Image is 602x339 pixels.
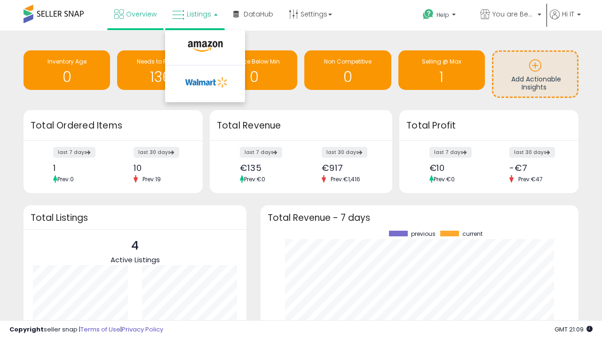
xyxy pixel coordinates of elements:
[411,231,436,237] span: previous
[117,50,204,90] a: Needs to Reprice 136
[134,163,186,173] div: 10
[244,9,273,19] span: DataHub
[462,231,483,237] span: current
[122,69,199,85] h1: 136
[111,255,160,265] span: Active Listings
[268,214,571,221] h3: Total Revenue - 7 days
[53,163,106,173] div: 1
[324,57,372,65] span: Non Competitive
[48,57,87,65] span: Inventory Age
[57,175,74,183] span: Prev: 0
[509,147,555,158] label: last 30 days
[415,1,472,31] a: Help
[31,119,196,132] h3: Total Ordered Items
[326,175,365,183] span: Prev: €1,416
[509,163,562,173] div: -€7
[493,52,577,97] a: Add Actionable Insights
[126,9,157,19] span: Overview
[137,57,184,65] span: Needs to Reprice
[187,9,211,19] span: Listings
[309,69,386,85] h1: 0
[31,214,239,221] h3: Total Listings
[217,119,385,132] h3: Total Revenue
[422,57,461,65] span: Selling @ Max
[111,237,160,255] p: 4
[322,163,376,173] div: €917
[422,8,434,20] i: Get Help
[215,69,293,85] h1: 0
[9,325,163,334] div: seller snap | |
[492,9,535,19] span: You are Beautiful (IT)
[122,325,163,334] a: Privacy Policy
[228,57,280,65] span: BB Price Below Min
[406,119,571,132] h3: Total Profit
[436,11,449,19] span: Help
[514,175,547,183] span: Prev: €47
[138,175,166,183] span: Prev: 19
[403,69,480,85] h1: 1
[80,325,120,334] a: Terms of Use
[322,147,367,158] label: last 30 days
[434,175,455,183] span: Prev: €0
[240,163,294,173] div: €135
[244,175,265,183] span: Prev: €0
[511,74,561,92] span: Add Actionable Insights
[550,9,581,31] a: Hi IT
[211,50,297,90] a: BB Price Below Min 0
[9,325,44,334] strong: Copyright
[398,50,485,90] a: Selling @ Max 1
[429,163,482,173] div: €10
[429,147,472,158] label: last 7 days
[53,147,95,158] label: last 7 days
[554,325,593,334] span: 2025-09-12 21:09 GMT
[304,50,391,90] a: Non Competitive 0
[562,9,574,19] span: Hi IT
[24,50,110,90] a: Inventory Age 0
[134,147,179,158] label: last 30 days
[28,69,105,85] h1: 0
[240,147,282,158] label: last 7 days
